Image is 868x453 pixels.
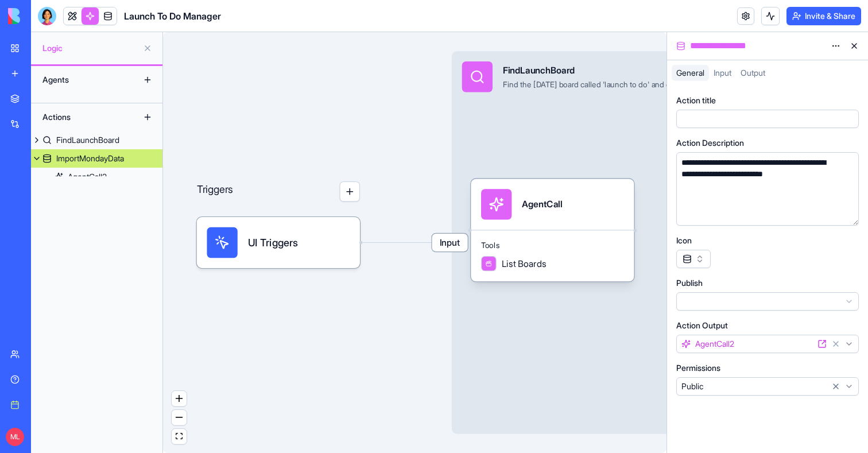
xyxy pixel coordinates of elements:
[786,7,861,25] button: Invite & Share
[481,241,624,251] span: Tools
[432,234,468,251] span: Input
[676,320,728,331] label: Action Output
[8,8,79,24] img: logo
[56,153,124,164] div: ImportMondayData
[6,428,24,446] span: ML
[31,149,162,168] a: ImportMondayData
[248,235,299,250] span: UI Triggers
[452,51,834,433] div: InputFindLaunchBoardFind the [DATE] board called 'launch to do' and get its ID
[172,391,187,406] button: zoom in
[172,410,187,425] button: zoom out
[676,362,720,374] label: Permissions
[676,277,703,289] label: Publish
[502,257,547,270] span: List Boards
[503,64,697,77] div: FindLaunchBoard
[676,235,692,246] label: Icon
[42,42,138,54] span: Logic
[676,137,744,149] label: Action Description
[471,179,634,281] div: AgentCallToolsList Boards
[503,79,697,90] div: Find the [DATE] board called 'launch to do' and get its ID
[197,181,233,202] p: Triggers
[676,95,716,106] label: Action title
[741,68,765,78] span: Output
[172,429,187,444] button: fit view
[37,71,129,89] div: Agents
[31,131,162,149] a: FindLaunchBoard
[56,134,119,146] div: FindLaunchBoard
[31,168,162,186] a: AgentCall2
[676,68,704,78] span: General
[714,68,731,78] span: Input
[197,217,360,268] div: UI Triggers
[522,198,562,211] div: AgentCall
[68,171,107,183] div: AgentCall2
[124,9,221,23] span: Launch To Do Manager
[37,108,129,126] div: Actions
[197,141,360,268] div: Triggers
